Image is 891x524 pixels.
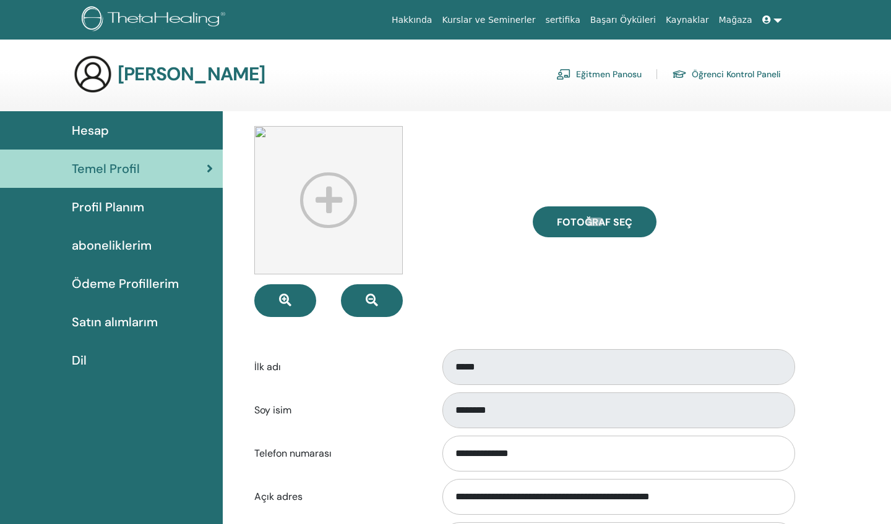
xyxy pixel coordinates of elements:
a: Hakkında [387,9,437,32]
a: Kaynaklar [661,9,714,32]
img: profile [254,126,403,274]
label: Açık adres [245,485,431,509]
span: Hesap [72,121,109,140]
label: Telefon numarası [245,442,431,465]
img: generic-user-icon.jpg [73,54,113,94]
input: Fotoğraf seç [587,218,603,226]
a: sertifika [540,9,585,32]
img: chalkboard-teacher.svg [556,69,571,80]
a: Öğrenci Kontrol Paneli [672,64,781,84]
label: İlk adı [245,355,431,379]
a: Başarı Öyküleri [585,9,661,32]
span: Temel Profil [72,159,140,178]
img: logo.png [82,6,230,34]
h3: [PERSON_NAME] [118,63,265,85]
label: Soy isim [245,399,431,422]
span: Dil [72,351,87,370]
span: aboneliklerim [72,236,152,255]
span: Ödeme Profillerim [72,274,179,293]
a: Mağaza [713,9,757,32]
img: graduation-cap.svg [672,69,687,80]
span: Fotoğraf seç [557,216,632,229]
a: Eğitmen Panosu [556,64,642,84]
span: Satın alımlarım [72,313,158,331]
a: Kurslar ve Seminerler [437,9,540,32]
span: Profil Planım [72,198,144,216]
